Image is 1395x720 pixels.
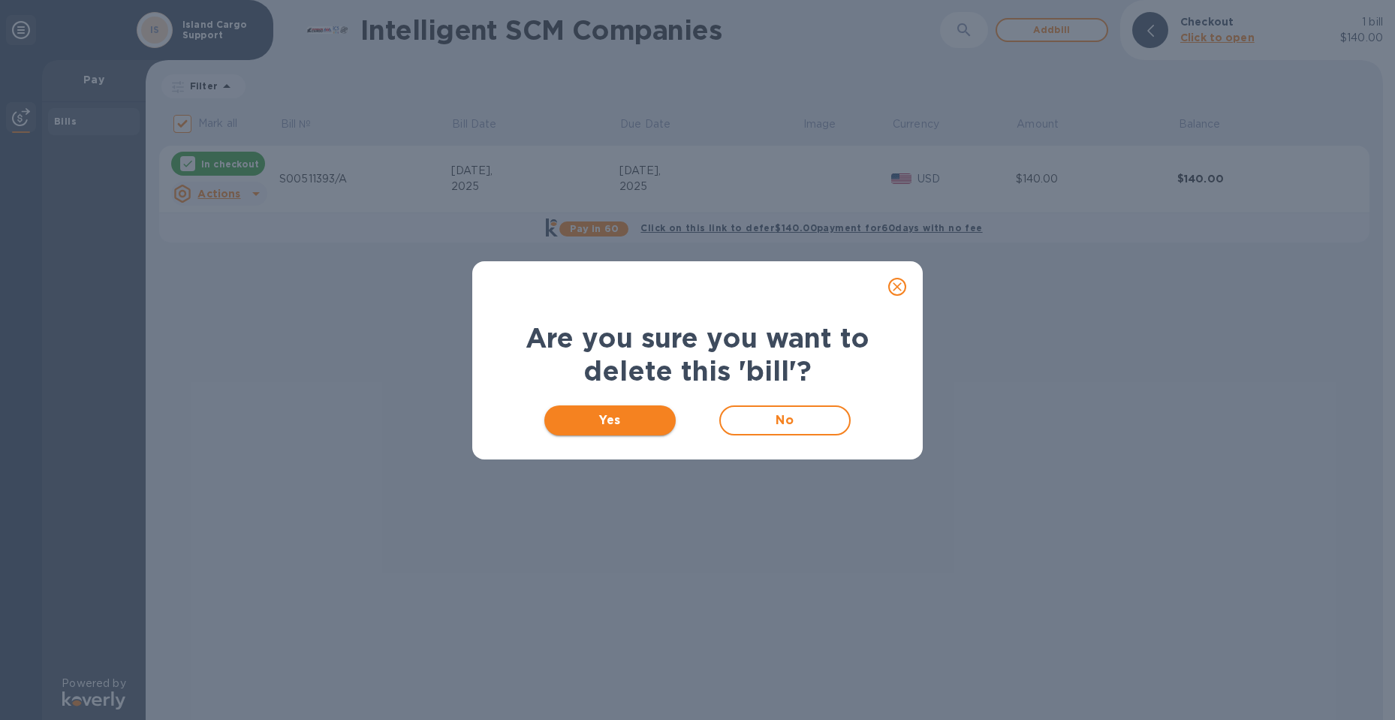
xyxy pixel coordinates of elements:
span: No [733,411,837,429]
button: Yes [544,405,676,435]
b: Are you sure you want to delete this 'bill'? [526,321,869,387]
button: No [719,405,851,435]
span: Yes [556,411,664,429]
button: close [879,269,915,305]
